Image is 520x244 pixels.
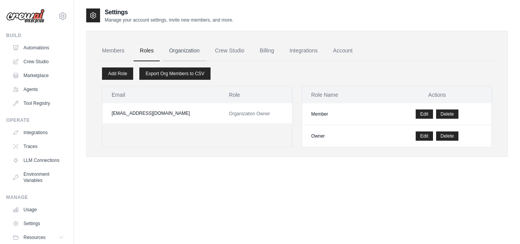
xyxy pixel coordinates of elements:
a: Agents [9,83,67,96]
a: Export Org Members to CSV [139,67,211,80]
a: Members [96,40,130,61]
a: Usage [9,204,67,216]
a: Account [327,40,359,61]
p: Manage your account settings, invite new members, and more. [105,17,233,23]
a: LLM Connections [9,154,67,167]
a: Integrations [283,40,324,61]
span: Organization Owner [229,111,270,116]
button: Delete [436,109,459,119]
button: Resources [9,231,67,244]
a: Marketplace [9,69,67,82]
a: Environment Variables [9,168,67,187]
a: Edit [416,109,433,119]
button: Delete [436,131,459,141]
a: Integrations [9,126,67,139]
a: Settings [9,217,67,230]
td: Member [302,103,383,125]
div: Manage [6,194,67,200]
a: Organization [163,40,206,61]
th: Email [102,86,220,103]
a: Crew Studio [209,40,251,61]
th: Role [220,86,292,103]
span: Resources [23,234,45,241]
a: Roles [134,40,160,61]
td: [EMAIL_ADDRESS][DOMAIN_NAME] [102,103,220,123]
th: Actions [383,86,492,103]
a: Edit [416,131,433,141]
a: Crew Studio [9,56,67,68]
h2: Settings [105,8,233,17]
div: Operate [6,117,67,123]
a: Automations [9,42,67,54]
a: Tool Registry [9,97,67,109]
div: Build [6,32,67,39]
img: Logo [6,9,45,24]
a: Traces [9,140,67,153]
td: Owner [302,125,383,147]
a: Add Role [102,67,133,80]
th: Role Name [302,86,383,103]
a: Billing [254,40,280,61]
